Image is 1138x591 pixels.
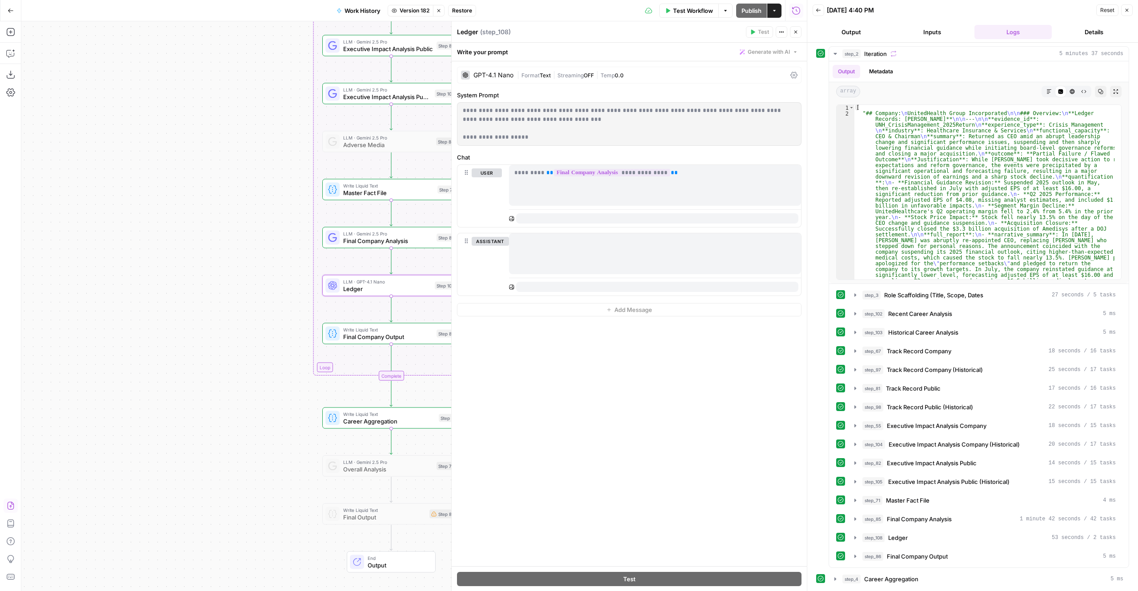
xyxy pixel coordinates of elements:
[322,455,460,477] div: LLM · Gemini 2.5 ProOverall AnalysisStep 74
[887,459,977,467] span: Executive Impact Analysis Public
[322,407,460,429] div: Write Liquid TextCareer AggregationStep 4
[343,513,426,522] span: Final Output
[849,288,1121,302] button: 27 seconds / 5 tasks
[429,510,456,519] div: Step 87
[886,496,930,505] span: Master Fact File
[343,86,431,93] span: LLM · Gemini 2.5 Pro
[1103,552,1116,560] span: 5 ms
[887,515,952,523] span: Final Company Analysis
[888,328,958,337] span: Historical Career Analysis
[974,25,1052,39] button: Logs
[842,49,861,58] span: step_2
[1103,310,1116,318] span: 5 ms
[343,417,435,426] span: Career Aggregation
[390,152,393,178] g: Edge from step_84 to step_71
[862,440,885,449] span: step_104
[390,56,393,82] g: Edge from step_82 to step_105
[1096,4,1118,16] button: Reset
[829,47,1129,61] button: 5 minutes 37 seconds
[864,575,918,583] span: Career Aggregation
[343,326,433,333] span: Write Liquid Text
[551,70,557,79] span: |
[1049,366,1116,374] span: 25 seconds / 17 tasks
[1103,496,1116,504] span: 4 ms
[849,493,1121,507] button: 4 ms
[862,309,885,318] span: step_102
[864,65,898,78] button: Metadata
[849,363,1121,377] button: 25 seconds / 17 tasks
[345,6,381,15] span: Work History
[435,90,456,98] div: Step 105
[1049,403,1116,411] span: 22 seconds / 17 tasks
[862,477,885,486] span: step_105
[887,347,951,355] span: Track Record Company
[862,365,883,374] span: step_97
[888,477,1010,486] span: Executive Impact Analysis Public (Historical)
[472,237,509,246] button: assistant
[1049,347,1116,355] span: 18 seconds / 16 tasks
[886,384,941,393] span: Track Record Public
[849,344,1121,358] button: 18 seconds / 16 tasks
[884,291,983,299] span: Role Scaffolding (Title, Scope, Dates
[457,572,801,586] button: Test
[343,140,433,149] span: Adverse Media
[343,459,433,466] span: LLM · Gemini 2.5 Pro
[736,4,767,18] button: Publish
[887,552,948,561] span: Final Company Output
[849,400,1121,414] button: 22 seconds / 17 tasks
[322,131,460,152] div: LLM · Gemini 2.5 ProAdverse MediaStep 84
[322,35,460,56] div: LLM · Gemini 2.5 ProExecutive Impact Analysis PublicStep 82
[849,549,1121,563] button: 5 ms
[849,419,1121,433] button: 18 seconds / 15 tasks
[849,475,1121,489] button: 15 seconds / 15 tasks
[594,70,601,79] span: |
[400,7,429,15] span: Version 182
[452,43,807,61] div: Write your prompt
[1055,25,1133,39] button: Details
[601,72,615,79] span: Temp
[1049,422,1116,430] span: 18 seconds / 15 tasks
[746,26,773,38] button: Test
[343,507,426,514] span: Write Liquid Text
[615,72,624,79] span: 0.0
[322,371,460,381] div: Complete
[836,86,860,97] span: array
[343,92,431,101] span: Executive Impact Analysis Public (Historical)
[849,437,1121,451] button: 20 seconds / 17 tasks
[1049,440,1116,448] span: 20 seconds / 17 tasks
[322,179,460,200] div: Write Liquid TextMaster Fact FileStep 71
[322,227,460,248] div: LLM · Gemini 2.5 ProFinal Company AnalysisStep 85
[813,25,890,39] button: Output
[343,188,434,197] span: Master Fact File
[390,381,393,406] g: Edge from step_2-iteration-end to step_4
[331,4,386,18] button: Work History
[887,403,973,411] span: Track Record Public (Historical)
[623,575,636,583] span: Test
[343,411,435,418] span: Write Liquid Text
[614,305,652,314] span: Add Message
[894,25,971,39] button: Inputs
[457,28,743,36] div: Ledger
[862,328,885,337] span: step_103
[862,496,882,505] span: step_71
[584,72,594,79] span: OFF
[849,456,1121,470] button: 14 seconds / 15 tasks
[862,459,883,467] span: step_82
[888,533,908,542] span: Ledger
[457,303,801,316] button: Add Message
[517,70,521,79] span: |
[343,284,431,293] span: Ledger
[472,168,502,177] button: user
[1052,534,1116,542] span: 53 seconds / 2 tasks
[437,462,456,470] div: Step 74
[322,323,460,344] div: Write Liquid TextFinal Company OutputStep 86
[864,49,887,58] span: Iteration
[849,105,854,111] span: Toggle code folding, rows 1 through 3
[849,325,1121,339] button: 5 ms
[887,365,983,374] span: Track Record Company (Historical)
[1049,459,1116,467] span: 14 seconds / 15 tasks
[849,512,1121,526] button: 1 minute 42 seconds / 42 tasks
[862,533,885,542] span: step_108
[343,134,433,141] span: LLM · Gemini 2.5 Pro
[343,44,433,53] span: Executive Impact Analysis Public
